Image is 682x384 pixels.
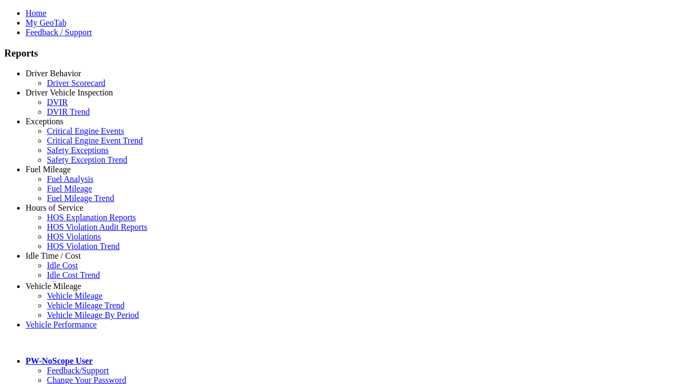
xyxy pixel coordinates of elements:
a: Vehicle Mileage [26,282,81,291]
a: Critical Engine Events [47,126,124,135]
a: Vehicle Mileage By Period [47,310,139,319]
a: Safety Exception Trend [47,155,127,164]
a: DVIR Trend [47,107,90,116]
a: Hours of Service [26,203,83,212]
a: Fuel Mileage Trend [47,194,114,203]
a: Idle Duration [47,280,93,289]
a: Driver Behavior [26,69,81,78]
a: Idle Time / Cost [26,251,81,260]
a: Vehicle Mileage Trend [47,301,125,310]
h3: Reports [4,47,678,59]
a: My GeoTab [26,18,67,27]
a: Vehicle Performance [26,320,97,329]
a: Home [26,9,46,18]
a: Exceptions [26,117,63,126]
a: Safety Exceptions [47,146,109,155]
a: Fuel Analysis [47,174,94,183]
a: Feedback/Support [47,366,109,375]
a: HOS Violation Audit Reports [47,222,148,231]
a: PW-NoScope User [26,356,93,365]
a: Critical Engine Event Trend [47,136,143,145]
a: HOS Violation Trend [47,242,120,251]
a: Idle Cost Trend [47,270,100,279]
a: Fuel Mileage [47,184,92,193]
a: Vehicle Mileage [47,291,102,300]
a: Fuel Mileage [26,165,71,174]
a: Driver Vehicle Inspection [26,88,113,97]
a: Feedback / Support [26,28,92,37]
a: HOS Violations [47,232,101,241]
a: Idle Cost [47,261,78,270]
a: Driver Scorecard [47,78,105,87]
a: HOS Explanation Reports [47,213,136,222]
a: DVIR [47,98,68,107]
